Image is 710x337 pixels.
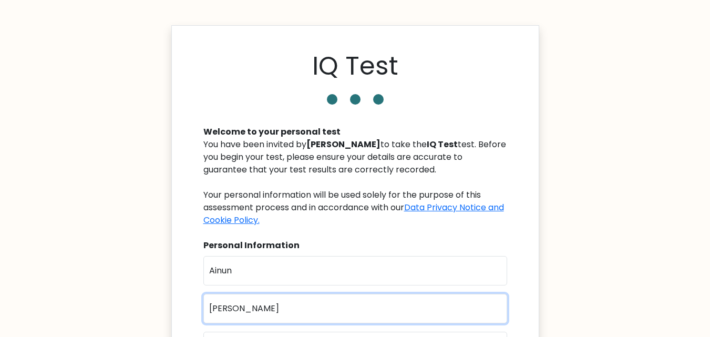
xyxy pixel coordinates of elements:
[427,138,458,150] b: IQ Test
[312,51,398,81] h1: IQ Test
[203,138,507,227] div: You have been invited by to take the test. Before you begin your test, please ensure your details...
[203,256,507,285] input: First name
[203,239,507,252] div: Personal Information
[203,294,507,323] input: Last name
[203,126,507,138] div: Welcome to your personal test
[203,201,504,226] a: Data Privacy Notice and Cookie Policy.
[306,138,380,150] b: [PERSON_NAME]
